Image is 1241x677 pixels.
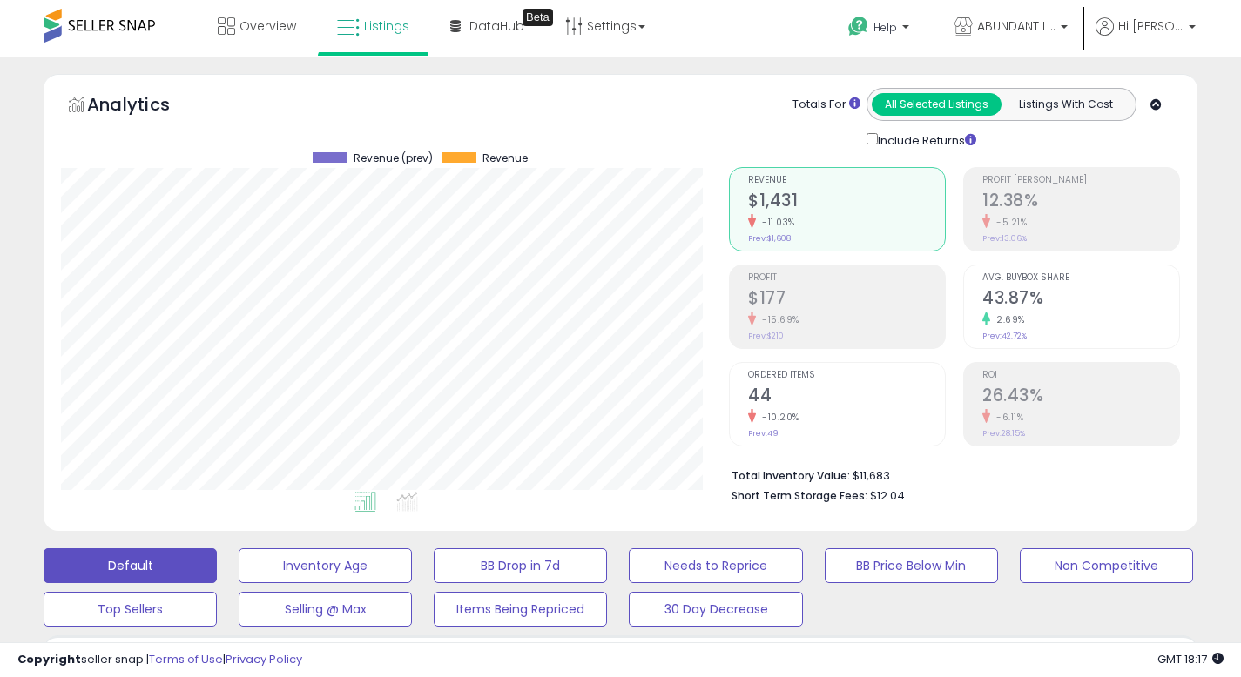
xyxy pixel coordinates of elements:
div: seller snap | | [17,652,302,668]
button: Needs to Reprice [629,548,802,583]
small: -10.20% [756,411,799,424]
button: All Selected Listings [872,93,1002,116]
a: Help [834,3,927,57]
strong: Copyright [17,651,81,667]
div: Include Returns [853,130,997,150]
small: -11.03% [756,216,795,229]
span: Profit [PERSON_NAME] [982,176,1179,185]
span: Avg. Buybox Share [982,273,1179,283]
button: Default [44,548,217,583]
div: Tooltip anchor [523,9,553,26]
span: Overview [239,17,296,35]
small: -6.11% [990,411,1023,424]
button: 30 Day Decrease [629,592,802,627]
button: Top Sellers [44,592,217,627]
button: Selling @ Max [239,592,412,627]
i: Get Help [847,16,869,37]
h2: $177 [748,288,945,312]
h2: 44 [748,385,945,409]
h2: 12.38% [982,191,1179,214]
span: Revenue [748,176,945,185]
a: Privacy Policy [226,651,302,667]
span: DataHub [469,17,524,35]
b: Total Inventory Value: [732,468,850,483]
span: $12.04 [870,487,905,504]
div: Totals For [792,97,860,113]
button: Non Competitive [1020,548,1193,583]
a: Hi [PERSON_NAME] [1096,17,1196,57]
small: Prev: 49 [748,428,779,439]
button: Items Being Repriced [434,592,607,627]
button: Listings With Cost [1001,93,1130,116]
b: Short Term Storage Fees: [732,488,867,503]
span: Revenue [482,152,528,164]
span: Help [873,20,897,35]
span: ABUNDANT LiFE [977,17,1056,35]
span: Ordered Items [748,371,945,380]
small: Prev: 28.15% [982,428,1025,439]
h2: $1,431 [748,191,945,214]
span: Revenue (prev) [354,152,433,164]
small: Prev: $1,608 [748,233,791,244]
button: BB Price Below Min [825,548,998,583]
li: $11,683 [732,464,1167,485]
h2: 26.43% [982,385,1179,409]
span: Profit [748,273,945,283]
span: ROI [982,371,1179,380]
a: Terms of Use [149,651,223,667]
small: 2.69% [990,313,1025,326]
small: -5.21% [990,216,1027,229]
span: Hi [PERSON_NAME] [1118,17,1184,35]
small: -15.69% [756,313,799,326]
button: BB Drop in 7d [434,548,607,583]
span: 2025-10-13 18:17 GMT [1157,651,1224,667]
small: Prev: 42.72% [982,331,1027,341]
button: Inventory Age [239,548,412,583]
small: Prev: $210 [748,331,784,341]
h5: Analytics [87,92,204,121]
span: Listings [364,17,409,35]
h2: 43.87% [982,288,1179,312]
small: Prev: 13.06% [982,233,1027,244]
